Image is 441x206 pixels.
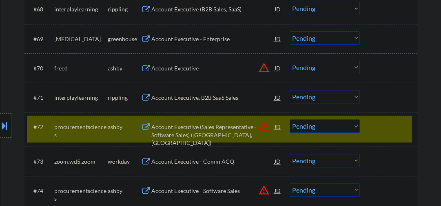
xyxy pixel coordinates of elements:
[33,5,48,13] div: #68
[274,183,282,198] div: JD
[151,158,275,166] div: Account Executive - Comm ACQ
[108,5,141,13] div: rippling
[274,61,282,75] div: JD
[151,123,275,147] div: Account Executive (Sales Representative - Software Sales) ([GEOGRAPHIC_DATA], [GEOGRAPHIC_DATA])
[274,31,282,46] div: JD
[33,35,48,43] div: #69
[274,2,282,16] div: JD
[151,5,275,13] div: Account Executive (B2B Sales, SaaS)
[274,119,282,134] div: JD
[151,94,275,102] div: Account Executive, B2B SaaS Sales
[151,64,275,72] div: Account Executive
[54,35,108,43] div: [MEDICAL_DATA]
[151,187,275,195] div: Account Executive - Software Sales
[258,121,270,132] button: warning_amber
[274,90,282,105] div: JD
[258,62,270,73] button: warning_amber
[151,35,275,43] div: Account Executive - Enterprise
[108,35,141,43] div: greenhouse
[274,154,282,169] div: JD
[54,5,108,13] div: interplaylearning
[258,184,270,196] button: warning_amber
